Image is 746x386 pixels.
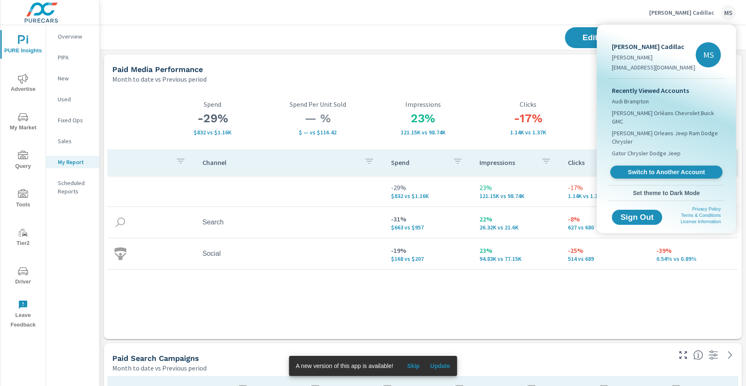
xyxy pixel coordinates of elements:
[612,189,721,197] span: Set theme to Dark Mode
[612,210,662,225] button: Sign Out
[612,85,721,95] p: Recently Viewed Accounts
[612,97,649,106] span: Audi Brampton
[612,53,695,62] p: [PERSON_NAME]
[612,149,681,157] span: Gator Chrysler Dodge Jeep
[619,214,655,221] span: Sign Out
[612,109,721,126] span: [PERSON_NAME] Orléans Chevrolet Buick GMC
[615,168,718,176] span: Switch to Another Account
[612,41,695,51] p: [PERSON_NAME] Cadillac
[696,42,721,67] div: MS
[610,166,723,179] a: Switch to Another Account
[612,63,695,72] p: [EMAIL_ADDRESS][DOMAIN_NAME]
[692,206,721,211] a: Privacy Policy
[681,213,721,218] a: Terms & Conditions
[681,219,721,224] a: License Information
[612,129,721,146] span: [PERSON_NAME] Orleans Jeep Ram Dodge Chrysler
[609,185,724,201] button: Set theme to Dark Mode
